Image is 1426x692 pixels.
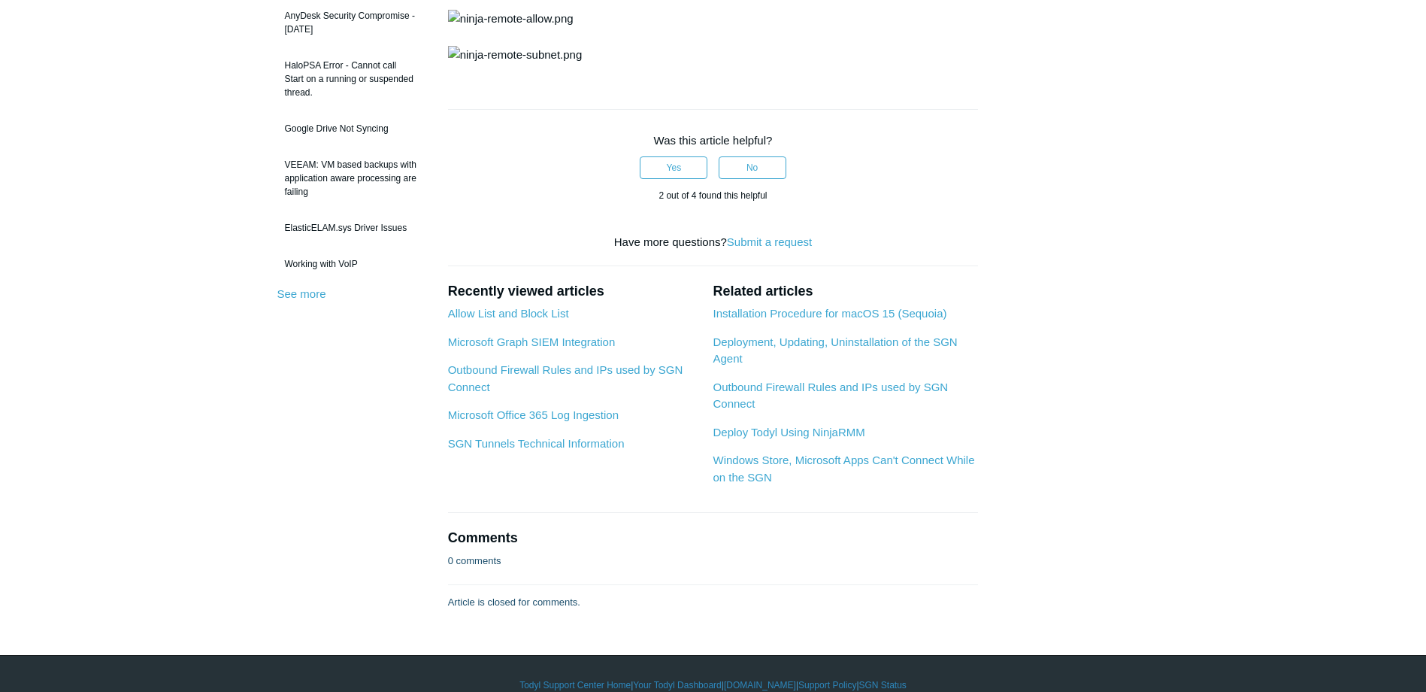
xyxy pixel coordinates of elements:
a: SGN Status [859,678,907,692]
a: Deploy Todyl Using NinjaRMM [713,426,864,439]
a: AnyDesk Security Compromise - [DATE] [277,2,425,44]
a: SGN Tunnels Technical Information [448,437,625,450]
a: Working with VoIP [277,250,425,278]
a: Submit a request [727,235,812,248]
a: Installation Procedure for macOS 15 (Sequoia) [713,307,946,320]
a: Google Drive Not Syncing [277,114,425,143]
a: [DOMAIN_NAME] [724,678,796,692]
img: ninja-remote-allow.png [448,10,574,28]
a: Support Policy [798,678,856,692]
h2: Related articles [713,281,978,302]
a: Todyl Support Center Home [519,678,631,692]
a: Outbound Firewall Rules and IPs used by SGN Connect [448,363,683,393]
a: Deployment, Updating, Uninstallation of the SGN Agent [713,335,957,366]
a: Allow List and Block List [448,307,569,320]
a: Your Todyl Dashboard [633,678,721,692]
a: VEEAM: VM based backups with application aware processing are failing [277,150,425,206]
a: See more [277,287,326,300]
p: Article is closed for comments. [448,595,580,610]
a: Windows Store, Microsoft Apps Can't Connect While on the SGN [713,454,974,484]
p: 0 comments [448,554,501,569]
a: HaloPSA Error - Cannot call Start on a running or suspended thread. [277,51,425,107]
img: ninja-remote-subnet.png [448,46,583,64]
button: This article was not helpful [719,156,786,179]
button: This article was helpful [640,156,707,179]
span: 2 out of 4 found this helpful [659,190,767,201]
div: | | | | [277,678,1149,692]
span: Was this article helpful? [654,134,773,147]
a: Microsoft Graph SIEM Integration [448,335,616,348]
h2: Comments [448,528,979,548]
a: Outbound Firewall Rules and IPs used by SGN Connect [713,381,948,411]
a: Microsoft Office 365 Log Ingestion [448,408,619,421]
div: Have more questions? [448,234,979,251]
a: ElasticELAM.sys Driver Issues [277,214,425,242]
h2: Recently viewed articles [448,281,698,302]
